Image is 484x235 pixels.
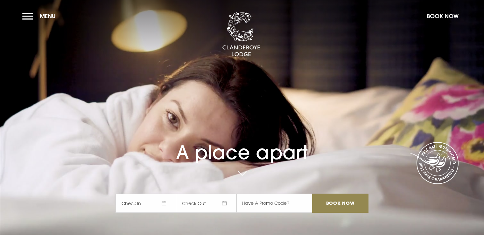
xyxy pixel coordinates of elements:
[236,194,312,213] input: Have A Promo Code?
[176,194,236,213] span: Check Out
[40,12,56,20] span: Menu
[116,127,368,164] h1: A place apart
[22,9,59,23] button: Menu
[116,194,176,213] span: Check In
[424,9,462,23] button: Book Now
[222,12,260,57] img: Clandeboye Lodge
[312,194,368,213] input: Book Now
